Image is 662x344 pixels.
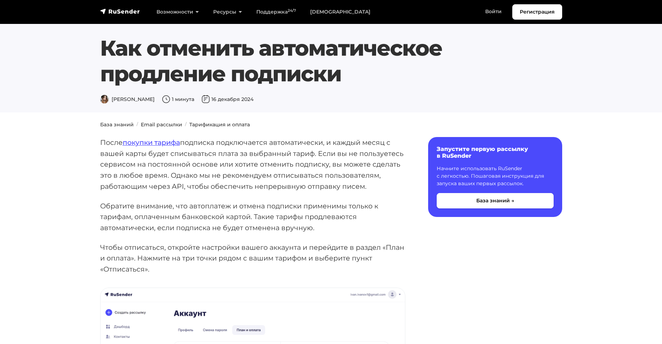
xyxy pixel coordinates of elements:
[189,121,250,128] a: Тарификация и оплата
[512,4,562,20] a: Регистрация
[141,121,182,128] a: Email рассылки
[100,242,405,275] p: Чтобы отписаться, откройте настройки вашего аккаунта и перейдите в раздел «План и оплата». Нажмит...
[437,165,554,187] p: Начните использовать RuSender с легкостью. Пошаговая инструкция для запуска ваших первых рассылок.
[288,8,296,13] sup: 24/7
[478,4,509,19] a: Войти
[100,121,134,128] a: База знаний
[162,96,194,102] span: 1 минута
[206,5,249,19] a: Ресурсы
[100,8,140,15] img: RuSender
[96,121,566,128] nav: breadcrumb
[100,96,155,102] span: [PERSON_NAME]
[162,95,170,103] img: Время чтения
[149,5,206,19] a: Возможности
[249,5,303,19] a: Поддержка24/7
[201,95,210,103] img: Дата публикации
[437,146,554,159] h6: Запустите первую рассылку в RuSender
[123,138,180,147] a: покупки тарифа
[303,5,378,19] a: [DEMOGRAPHIC_DATA]
[437,193,554,208] button: База знаний →
[428,137,562,217] a: Запустите первую рассылку в RuSender Начните использовать RuSender с легкостью. Пошаговая инструк...
[100,201,405,233] p: Обратите внимание, что автоплатеж и отмена подписки применимы только к тарифам, оплаченным банков...
[100,35,562,87] h1: Как отменить автоматическое продление подписки
[201,96,253,102] span: 16 декабря 2024
[100,137,405,192] p: После подписка подключается автоматически, и каждый месяц с вашей карты будет списываться плата з...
